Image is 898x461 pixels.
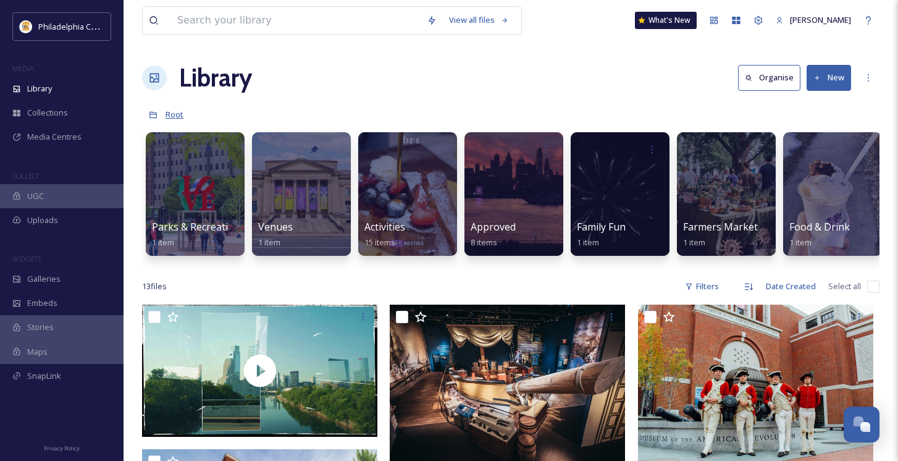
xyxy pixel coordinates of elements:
a: View all files [443,8,515,32]
a: Approved8 items [471,221,516,248]
img: thumbnail [142,305,377,437]
input: Search your library [171,7,421,34]
a: Root [166,107,183,122]
span: 13 file s [142,281,167,292]
span: Library [27,83,52,95]
span: Stories [27,321,54,333]
a: Venues1 item [258,221,293,248]
div: Filters [679,274,725,298]
span: Activities [364,220,405,234]
a: Family Fun1 item [577,221,626,248]
span: Select all [828,281,861,292]
button: New [807,65,851,90]
span: 8 items [471,237,497,248]
span: Root [166,109,183,120]
span: Parks & Recreation [152,220,240,234]
span: 1 item [152,237,174,248]
span: 15 items [364,237,395,248]
span: Philadelphia Convention & Visitors Bureau [38,20,195,32]
span: 1 item [258,237,280,248]
a: Parks & Recreation1 item [152,221,240,248]
button: Open Chat [844,407,879,442]
span: Maps [27,346,48,358]
a: Organise [738,65,807,90]
a: Privacy Policy [44,440,80,455]
div: Date Created [760,274,822,298]
span: Media Centres [27,131,82,143]
a: Library [179,59,252,96]
span: Embeds [27,297,57,309]
span: Uploads [27,214,58,226]
span: 1 item [683,237,705,248]
span: 1 item [577,237,599,248]
span: MEDIA [12,64,34,73]
img: download.jpeg [20,20,32,33]
a: What's New [635,12,697,29]
span: Galleries [27,273,61,285]
span: Privacy Policy [44,444,80,452]
a: Food & Drink1 item [789,221,850,248]
button: Organise [738,65,800,90]
span: Family Fun [577,220,626,234]
span: SnapLink [27,370,61,382]
a: Farmers Market1 item [683,221,758,248]
span: Food & Drink [789,220,850,234]
span: Collections [27,107,68,119]
a: [PERSON_NAME] [770,8,857,32]
span: Venues [258,220,293,234]
span: Approved [471,220,516,234]
span: 1 item [789,237,812,248]
span: [PERSON_NAME] [790,14,851,25]
span: UGC [27,190,44,202]
span: COLLECT [12,171,39,180]
span: WIDGETS [12,254,41,263]
a: Activities15 items [364,221,405,248]
span: Farmers Market [683,220,758,234]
